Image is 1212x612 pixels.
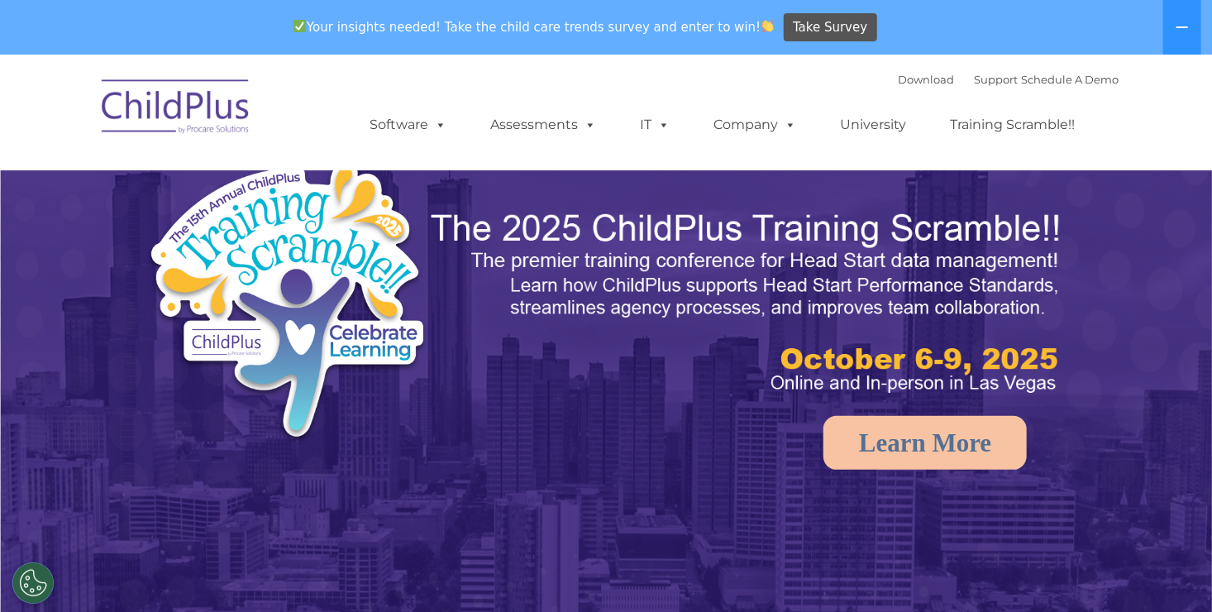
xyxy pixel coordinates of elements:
span: Last name [230,109,280,122]
a: Training Scramble!! [933,108,1091,141]
a: Assessments [474,108,613,141]
span: Phone number [230,177,300,189]
img: 👏 [761,20,774,32]
a: Support [974,73,1018,86]
span: Take Survey [793,13,867,42]
a: Company [697,108,813,141]
a: Download [898,73,954,86]
button: Cookies Settings [12,562,54,604]
a: Software [353,108,463,141]
a: Take Survey [784,13,877,42]
span: Your insights needed! Take the child care trends survey and enter to win! [286,11,781,43]
a: University [823,108,923,141]
font: | [898,73,1119,86]
img: ✅ [293,20,306,32]
img: ChildPlus by Procare Solutions [93,68,259,151]
a: Schedule A Demo [1021,73,1119,86]
a: Learn More [823,416,1027,470]
a: IT [623,108,686,141]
